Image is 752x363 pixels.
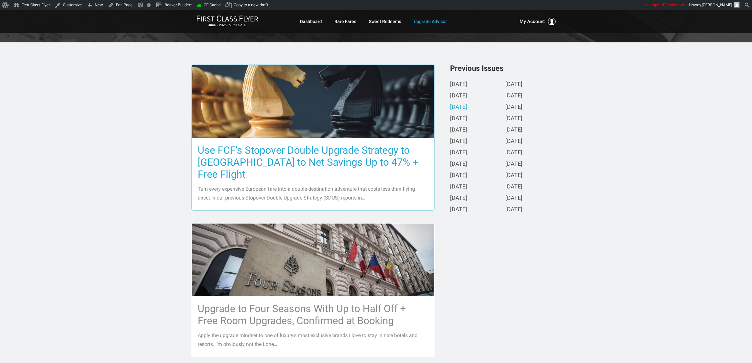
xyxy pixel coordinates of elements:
span: • [190,1,192,8]
a: Sweet Redeems [369,16,401,27]
strong: June - 2025 [208,23,227,27]
a: [DATE] [450,81,467,88]
a: [DATE] [506,115,523,122]
a: [DATE] [450,104,467,111]
a: [DATE] [450,161,467,168]
h3: Previous Issues [450,65,561,72]
span: My Account [520,18,545,25]
a: [DATE] [450,150,467,156]
a: [DATE] [506,104,523,111]
a: [DATE] [506,206,523,213]
a: Upgrade Advisor [414,16,447,27]
span: [PERSON_NAME] [702,3,732,7]
button: My Account [520,18,556,25]
h3: Use FCF’s Stopover Double Upgrade Strategy to [GEOGRAPHIC_DATA] to Net Savings Up to 47% + Free F... [198,144,428,180]
a: [DATE] [450,172,467,179]
a: [DATE] [506,161,523,168]
a: [DATE] [450,184,467,190]
a: Dashboard [300,16,322,27]
a: [DATE] [450,115,467,122]
span: Unsuspend Transients [644,3,684,7]
a: [DATE] [506,93,523,99]
a: [DATE] [506,138,523,145]
a: [DATE] [450,138,467,145]
a: [DATE] [450,195,467,202]
a: Use FCF’s Stopover Double Upgrade Strategy to [GEOGRAPHIC_DATA] to Net Savings Up to 47% + Free F... [191,65,435,210]
a: [DATE] [506,150,523,156]
a: [DATE] [506,195,523,202]
a: [DATE] [506,172,523,179]
p: Apply the upgrade mindset to one of luxury’s most exclusive brands I love to stay in nice hotels ... [198,331,428,349]
a: [DATE] [506,127,523,133]
h3: Upgrade to Four Seasons With Up to Half Off + Free Room Upgrades, Confirmed at Booking [198,303,428,327]
p: Turn every expensive European fare into a double-destination adventure that costs less than flyin... [198,185,428,202]
small: Vol. 29 No. 6 [196,23,258,28]
a: [DATE] [506,184,523,190]
a: [DATE] [450,93,467,99]
a: [DATE] [450,127,467,133]
a: [DATE] [450,206,467,213]
a: [DATE] [506,81,523,88]
img: First Class Flyer [196,15,258,22]
a: First Class FlyerJune - 2025Vol. 29 No. 6 [196,15,258,28]
a: Upgrade to Four Seasons With Up to Half Off + Free Room Upgrades, Confirmed at Booking Apply the ... [191,223,435,357]
a: Rare Fares [335,16,357,27]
